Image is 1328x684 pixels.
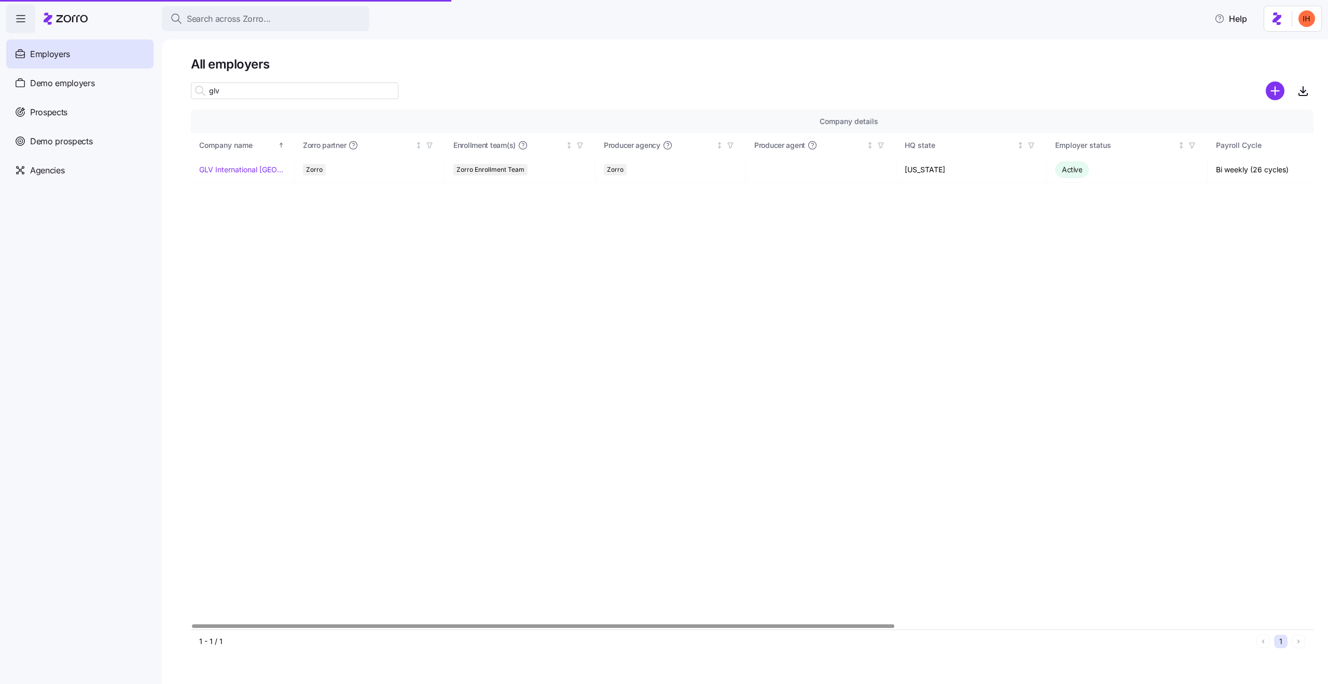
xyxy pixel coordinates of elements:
a: GLV International [GEOGRAPHIC_DATA] [199,165,286,175]
span: Agencies [30,164,64,177]
svg: add icon [1266,81,1284,100]
input: Search employer [191,83,398,99]
span: Help [1214,12,1247,25]
div: Not sorted [1017,142,1024,149]
th: Company nameSorted ascending [191,133,295,157]
div: Employer status [1055,140,1175,151]
span: Demo employers [30,77,95,90]
button: Search across Zorro... [162,6,369,31]
button: Help [1206,8,1255,29]
th: Employer statusNot sorted [1047,133,1208,157]
td: [US_STATE] [896,157,1047,183]
div: Sorted ascending [278,142,285,149]
span: Search across Zorro... [187,12,271,25]
span: Enrollment team(s) [453,140,516,151]
span: Zorro Enrollment Team [457,164,524,175]
span: Active [1062,165,1082,174]
div: Not sorted [565,142,573,149]
button: 1 [1274,635,1288,648]
span: Employers [30,48,70,61]
span: Zorro partner [303,140,346,151]
h1: All employers [191,56,1313,72]
a: Demo employers [6,69,154,98]
a: Employers [6,39,154,69]
span: Prospects [30,106,67,119]
a: Agencies [6,156,154,185]
span: Producer agency [604,140,660,151]
div: Company name [199,140,276,151]
span: Producer agent [754,140,805,151]
div: HQ state [905,140,1015,151]
th: HQ stateNot sorted [896,133,1047,157]
div: Not sorted [716,142,723,149]
div: Not sorted [866,142,874,149]
div: Not sorted [415,142,422,149]
div: 1 - 1 / 1 [199,636,1252,647]
a: Demo prospects [6,127,154,156]
th: Zorro partnerNot sorted [295,133,445,157]
span: Zorro [306,164,323,175]
span: Zorro [607,164,624,175]
a: Prospects [6,98,154,127]
th: Enrollment team(s)Not sorted [445,133,596,157]
img: f3711480c2c985a33e19d88a07d4c111 [1298,10,1315,27]
button: Previous page [1256,635,1270,648]
button: Next page [1292,635,1305,648]
th: Producer agentNot sorted [746,133,896,157]
th: Producer agencyNot sorted [596,133,746,157]
div: Not sorted [1178,142,1185,149]
div: Payroll Cycle [1216,140,1326,151]
span: Demo prospects [30,135,93,148]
